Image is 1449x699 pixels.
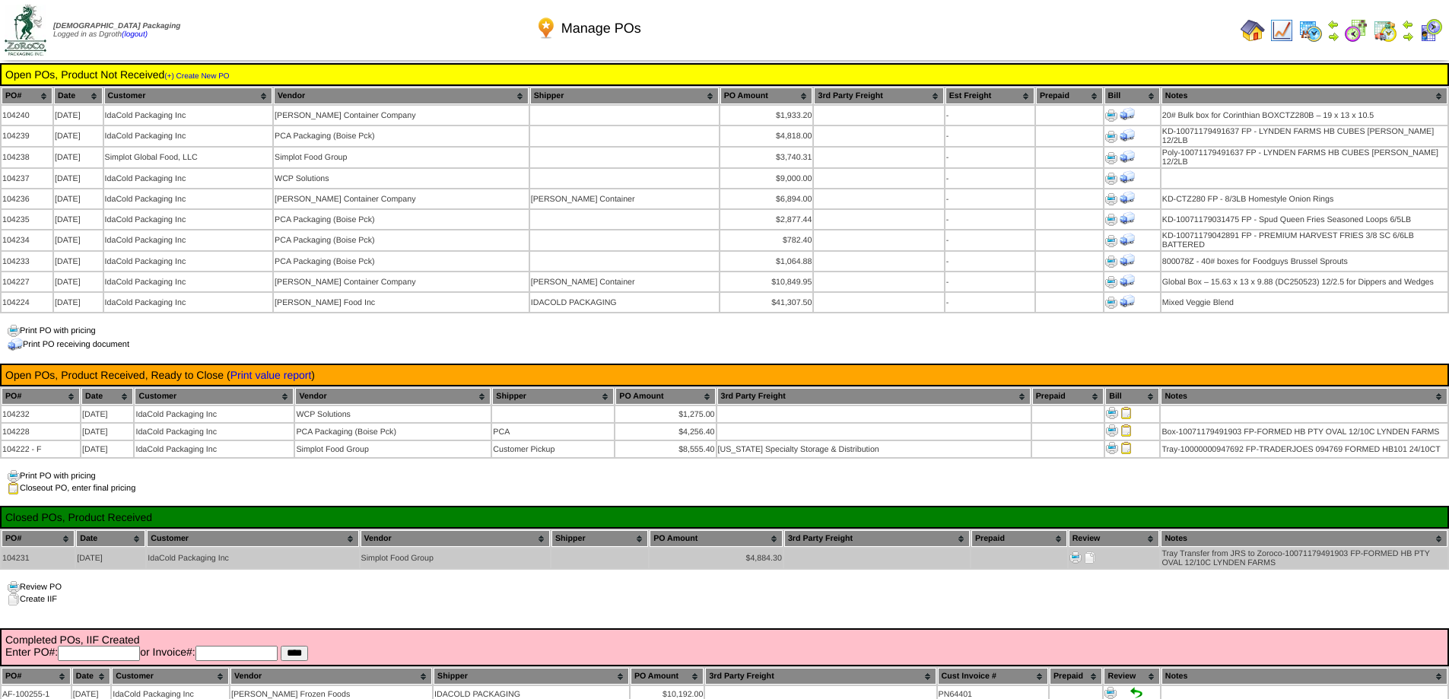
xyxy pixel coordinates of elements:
span: Manage POs [561,21,641,37]
img: Create IIF [1084,551,1096,564]
th: 3rd Party Freight [717,388,1031,405]
th: Review [1069,530,1160,547]
td: [PERSON_NAME] Container Company [274,272,529,291]
img: clipboard.gif [8,482,20,494]
td: Simplot Food Group [274,148,529,167]
span: [DEMOGRAPHIC_DATA] Packaging [53,22,180,30]
div: $1,275.00 [616,410,714,419]
form: Enter PO#: or Invoice#: [5,646,1444,661]
td: IdaCold Packaging Inc [104,189,273,208]
td: - [945,106,1034,125]
td: [PERSON_NAME] Food Inc [274,293,529,312]
td: [PERSON_NAME] Container [530,272,719,291]
th: 3rd Party Freight [784,530,970,547]
td: Simplot Food Group [361,548,550,568]
img: print.gif [8,581,20,593]
td: IdaCold Packaging Inc [104,252,273,271]
td: 104224 [2,293,52,312]
th: Notes [1161,668,1447,685]
th: Prepaid [971,530,1067,547]
td: [DATE] [54,252,103,271]
td: Completed POs, IIF Created [5,633,1444,662]
th: Notes [1161,388,1447,405]
img: Print [1105,173,1117,185]
td: - [945,126,1034,146]
td: [DATE] [54,189,103,208]
img: Print Receiving Document [1120,149,1135,164]
td: PCA Packaging (Boise Pck) [295,424,491,440]
a: (+) Create New PO [164,72,229,81]
td: Tray Transfer from JRS to Zoroco-10071179491903 FP-FORMED HB PTY OVAL 12/10C LYNDEN FARMS [1161,548,1447,568]
th: Bill [1105,388,1159,405]
img: calendarprod.gif [1298,18,1323,43]
td: Open POs, Product Received, Ready to Close ( ) [5,368,1444,382]
img: Print Receiving Document [1120,253,1135,268]
td: 104240 [2,106,52,125]
img: Close PO [1120,424,1133,437]
div: $10,849.95 [721,278,812,287]
th: PO Amount [631,668,704,685]
th: Prepaid [1036,87,1103,104]
td: 104227 [2,272,52,291]
div: $3,740.31 [721,153,812,162]
th: Vendor [230,668,432,685]
img: Print [1105,235,1117,247]
td: 104235 [2,210,52,229]
td: Poly-10071179491637 FP - LYNDEN FARMS HB CUBES [PERSON_NAME] 12/2LB [1161,148,1447,167]
th: Date [76,530,145,547]
th: Shipper [434,668,629,685]
td: [DATE] [54,106,103,125]
img: Print [1106,424,1118,437]
th: PO Amount [720,87,813,104]
td: 104231 [2,548,75,568]
td: [DATE] [54,272,103,291]
td: 104222 - F [2,441,80,457]
div: $1,064.88 [721,257,812,266]
img: print.gif [8,325,20,337]
td: Mixed Veggie Blend [1161,293,1447,312]
div: $10,192.00 [631,690,704,699]
td: IdaCold Packaging Inc [135,441,294,457]
td: IdaCold Packaging Inc [104,272,273,291]
img: Print Receiving Document [1120,106,1135,122]
td: KD-10071179031475 FP - Spud Queen Fries Seasoned Loops 6/5LB [1161,210,1447,229]
td: PCA Packaging (Boise Pck) [274,126,529,146]
td: IdaCold Packaging Inc [104,106,273,125]
td: Tray-10000000947692 FP-TRADERJOES 094769 FORMED HB101 24/10CT [1161,441,1447,457]
td: 104237 [2,169,52,188]
td: PCA Packaging (Boise Pck) [274,230,529,250]
img: zoroco-logo-small.webp [5,5,46,56]
img: Print Receiving Document [1120,170,1135,185]
img: Print Receiving Document [1120,232,1135,247]
th: Customer [147,530,358,547]
img: arrowleft.gif [1327,18,1339,30]
td: IdaCold Packaging Inc [104,230,273,250]
img: Print Receiving Document [1120,128,1135,143]
td: 104233 [2,252,52,271]
td: 104238 [2,148,52,167]
a: (logout) [122,30,148,39]
th: PO# [2,388,80,405]
td: 104232 [2,406,80,422]
img: Close PO [1120,407,1133,419]
img: calendarcustomer.gif [1419,18,1443,43]
td: - [945,210,1034,229]
img: Print [1105,297,1117,309]
img: arrowleft.gif [1402,18,1414,30]
th: Customer [112,668,229,685]
th: Est Freight [945,87,1034,104]
td: IdaCold Packaging Inc [104,169,273,188]
td: WCP Solutions [295,406,491,422]
td: 800078Z - 40# boxes for Foodguys Brussel Sprouts [1161,252,1447,271]
img: Print [1105,152,1117,164]
td: IdaCold Packaging Inc [104,293,273,312]
td: WCP Solutions [274,169,529,188]
td: [DATE] [81,406,133,422]
div: $8,555.40 [616,445,714,454]
img: arrowright.gif [1327,30,1339,43]
td: 104236 [2,189,52,208]
td: - [945,189,1034,208]
td: [DATE] [81,424,133,440]
th: Shipper [530,87,719,104]
td: [PERSON_NAME] Container Company [274,106,529,125]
